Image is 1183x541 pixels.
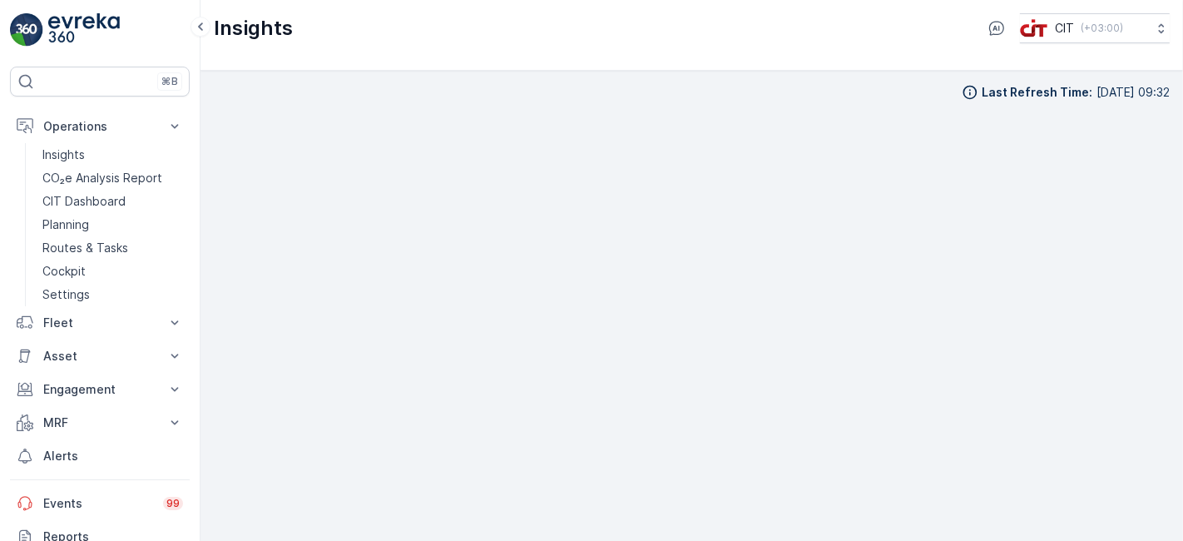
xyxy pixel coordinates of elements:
[43,315,156,331] p: Fleet
[10,13,43,47] img: logo
[10,439,190,473] a: Alerts
[1055,20,1074,37] p: CIT
[1081,22,1123,35] p: ( +03:00 )
[10,110,190,143] button: Operations
[36,213,190,236] a: Planning
[43,448,183,464] p: Alerts
[36,166,190,190] a: CO₂e Analysis Report
[10,487,190,520] a: Events99
[36,190,190,213] a: CIT Dashboard
[166,497,180,510] p: 99
[42,263,86,280] p: Cockpit
[1020,13,1170,43] button: CIT(+03:00)
[42,216,89,233] p: Planning
[10,373,190,406] button: Engagement
[36,283,190,306] a: Settings
[43,381,156,398] p: Engagement
[214,15,293,42] p: Insights
[42,240,128,256] p: Routes & Tasks
[43,495,153,512] p: Events
[161,75,178,88] p: ⌘B
[43,348,156,365] p: Asset
[10,306,190,340] button: Fleet
[43,118,156,135] p: Operations
[43,414,156,431] p: MRF
[48,13,120,47] img: logo_light-DOdMpM7g.png
[42,193,126,210] p: CIT Dashboard
[36,260,190,283] a: Cockpit
[10,340,190,373] button: Asset
[10,406,190,439] button: MRF
[982,84,1092,101] p: Last Refresh Time :
[1020,19,1048,37] img: cit-logo_pOk6rL0.png
[36,236,190,260] a: Routes & Tasks
[1096,84,1170,101] p: [DATE] 09:32
[36,143,190,166] a: Insights
[42,146,85,163] p: Insights
[42,170,162,186] p: CO₂e Analysis Report
[42,286,90,303] p: Settings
